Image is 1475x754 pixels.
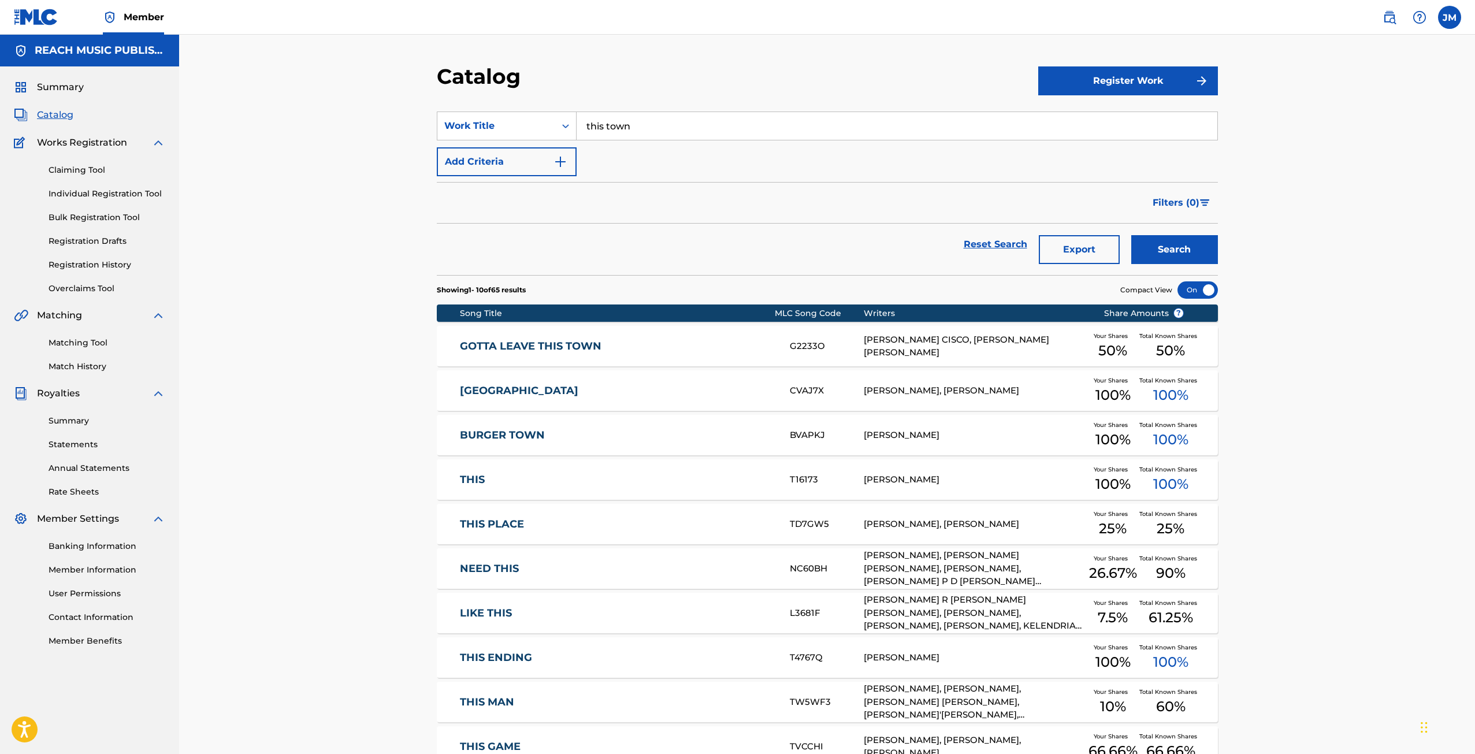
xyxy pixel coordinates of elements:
div: TVCCHI [790,740,864,753]
span: 60 % [1156,696,1186,717]
span: Your Shares [1094,688,1132,696]
span: 100 % [1153,385,1188,406]
img: Accounts [14,44,28,58]
a: THIS PLACE [460,518,774,531]
div: [PERSON_NAME] R [PERSON_NAME] [PERSON_NAME], [PERSON_NAME], [PERSON_NAME], [PERSON_NAME], KELENDR... [864,593,1086,633]
span: Your Shares [1094,643,1132,652]
span: 25 % [1099,518,1127,539]
span: Your Shares [1094,554,1132,563]
a: Registration Drafts [49,235,165,247]
h2: Catalog [437,64,526,90]
iframe: Chat Widget [1417,699,1475,754]
div: [PERSON_NAME] [864,651,1086,664]
button: Register Work [1038,66,1218,95]
button: Search [1131,235,1218,264]
span: Catalog [37,108,73,122]
img: Works Registration [14,136,29,150]
img: help [1413,10,1426,24]
span: Total Known Shares [1139,332,1202,340]
span: Total Known Shares [1139,732,1202,741]
iframe: Resource Center [1443,529,1475,622]
a: Registration History [49,259,165,271]
div: [PERSON_NAME], [PERSON_NAME], [PERSON_NAME] [PERSON_NAME], [PERSON_NAME]'[PERSON_NAME], [PERSON_N... [864,682,1086,722]
span: 61.25 % [1149,607,1193,628]
a: Bulk Registration Tool [49,211,165,224]
p: Showing 1 - 10 of 65 results [437,285,526,295]
a: Individual Registration Tool [49,188,165,200]
a: Summary [49,415,165,427]
span: Filters ( 0 ) [1153,196,1199,210]
div: T16173 [790,473,864,486]
span: Royalties [37,387,80,400]
img: f7272a7cc735f4ea7f67.svg [1195,74,1209,88]
a: [GEOGRAPHIC_DATA] [460,384,774,398]
a: Rate Sheets [49,486,165,498]
span: Total Known Shares [1139,643,1202,652]
div: MLC Song Code [775,307,864,320]
div: Help [1408,6,1431,29]
span: 100 % [1095,429,1131,450]
a: Annual Statements [49,462,165,474]
img: MLC Logo [14,9,58,25]
span: Member Settings [37,512,119,526]
button: Export [1039,235,1120,264]
span: Total Known Shares [1139,688,1202,696]
span: 100 % [1153,652,1188,673]
img: Matching [14,309,28,322]
span: 100 % [1095,474,1131,495]
span: Total Known Shares [1139,510,1202,518]
span: Total Known Shares [1139,465,1202,474]
img: expand [151,136,165,150]
div: [PERSON_NAME] CISCO, [PERSON_NAME] [PERSON_NAME] [864,333,1086,359]
a: BURGER TOWN [460,429,774,442]
div: G2233O [790,340,864,353]
span: Compact View [1120,285,1172,295]
a: Public Search [1378,6,1401,29]
div: Drag [1421,710,1428,745]
img: expand [151,387,165,400]
div: [PERSON_NAME], [PERSON_NAME] [864,518,1086,531]
a: Reset Search [958,232,1033,257]
div: [PERSON_NAME], [PERSON_NAME] [864,384,1086,398]
span: Your Shares [1094,599,1132,607]
div: CVAJ7X [790,384,864,398]
img: Catalog [14,108,28,122]
a: Claiming Tool [49,164,165,176]
a: THIS GAME [460,740,774,753]
a: Statements [49,439,165,451]
span: ? [1174,309,1183,318]
img: filter [1200,199,1210,206]
h5: REACH MUSIC PUBLISHING [35,44,165,57]
img: Royalties [14,387,28,400]
img: expand [151,309,165,322]
span: 100 % [1095,652,1131,673]
a: THIS MAN [460,696,774,709]
div: User Menu [1438,6,1461,29]
span: Your Shares [1094,732,1132,741]
img: expand [151,512,165,526]
div: Song Title [460,307,775,320]
a: Member Information [49,564,165,576]
a: LIKE THIS [460,607,774,620]
img: 9d2ae6d4665cec9f34b9.svg [553,155,567,169]
a: THIS ENDING [460,651,774,664]
span: Total Known Shares [1139,421,1202,429]
span: 10 % [1100,696,1126,717]
a: Member Benefits [49,635,165,647]
a: THIS [460,473,774,486]
span: Your Shares [1094,376,1132,385]
span: Member [124,10,164,24]
div: [PERSON_NAME] [864,473,1086,486]
span: Share Amounts [1104,307,1184,320]
a: GOTTA LEAVE THIS TOWN [460,340,774,353]
img: Top Rightsholder [103,10,117,24]
span: Total Known Shares [1139,376,1202,385]
img: Member Settings [14,512,28,526]
span: Your Shares [1094,421,1132,429]
span: Your Shares [1094,465,1132,474]
div: TD7GW5 [790,518,864,531]
a: Contact Information [49,611,165,623]
a: Banking Information [49,540,165,552]
span: 25 % [1157,518,1184,539]
button: Filters (0) [1146,188,1218,217]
